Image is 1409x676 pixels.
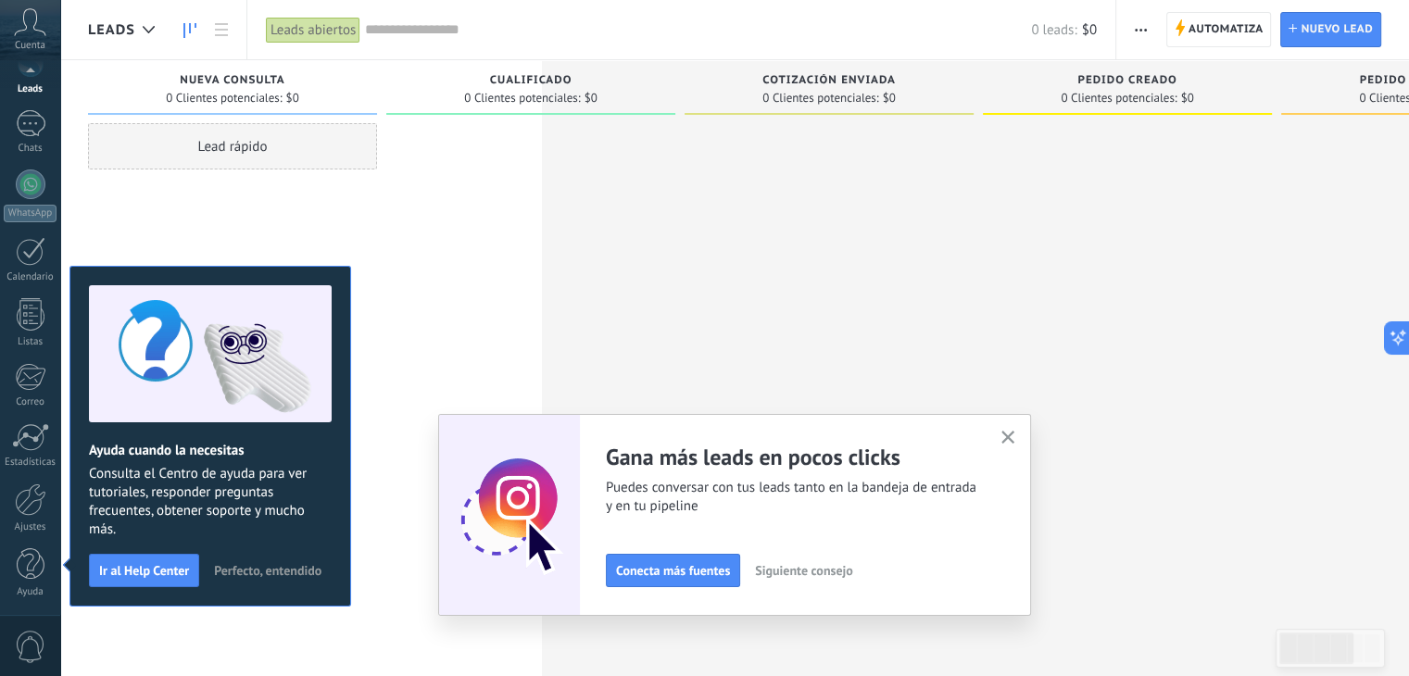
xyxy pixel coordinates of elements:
[88,123,377,169] div: Lead rápido
[77,107,92,122] img: tab_domain_overview_orange.svg
[48,48,265,63] div: [PERSON_NAME]: [DOMAIN_NAME]
[97,74,368,90] div: Nueva consulta
[30,48,44,63] img: website_grey.svg
[174,12,206,48] a: Leads
[197,107,212,122] img: tab_keywords_by_traffic_grey.svg
[4,143,57,155] div: Chats
[180,74,284,87] span: Nueva consulta
[89,465,332,539] span: Consulta el Centro de ayuda para ver tutoriales, responder preguntas frecuentes, obtener soporte ...
[286,93,299,104] span: $0
[89,442,332,459] h2: Ayuda cuando la necesitas
[747,557,861,584] button: Siguiente consejo
[1031,21,1076,39] span: 0 leads:
[206,557,330,584] button: Perfecto, entendido
[755,564,852,577] span: Siguiente consejo
[762,93,878,104] span: 0 Clientes potenciales:
[490,74,572,87] span: Cualificado
[1189,13,1264,46] span: Automatiza
[4,521,57,533] div: Ajustes
[762,74,896,87] span: Cotización enviada
[1301,13,1373,46] span: Nuevo lead
[396,74,666,90] div: Cualificado
[4,586,57,598] div: Ayuda
[89,554,199,587] button: Ir al Help Center
[218,109,295,121] div: Palabras clave
[1280,12,1381,47] a: Nuevo lead
[4,205,57,222] div: WhatsApp
[606,443,978,471] h2: Gana más leads en pocos clicks
[30,30,44,44] img: logo_orange.svg
[1082,21,1097,39] span: $0
[464,93,580,104] span: 0 Clientes potenciales:
[206,12,237,48] a: Lista
[266,17,360,44] div: Leads abiertos
[1166,12,1272,47] a: Automatiza
[616,564,730,577] span: Conecta más fuentes
[99,564,189,577] span: Ir al Help Center
[4,457,57,469] div: Estadísticas
[4,396,57,408] div: Correo
[883,93,896,104] span: $0
[992,74,1263,90] div: Pedido creado
[88,21,135,39] span: Leads
[585,93,598,104] span: $0
[606,479,978,516] span: Puedes conversar con tus leads tanto en la bandeja de entrada y en tu pipeline
[1061,93,1176,104] span: 0 Clientes potenciales:
[15,40,45,52] span: Cuenta
[1181,93,1194,104] span: $0
[214,564,321,577] span: Perfecto, entendido
[1127,12,1154,47] button: Más
[4,83,57,95] div: Leads
[166,93,282,104] span: 0 Clientes potenciales:
[97,109,142,121] div: Dominio
[52,30,91,44] div: v 4.0.25
[1077,74,1176,87] span: Pedido creado
[4,336,57,348] div: Listas
[4,271,57,283] div: Calendario
[606,554,740,587] button: Conecta más fuentes
[694,74,964,90] div: Cotización enviada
